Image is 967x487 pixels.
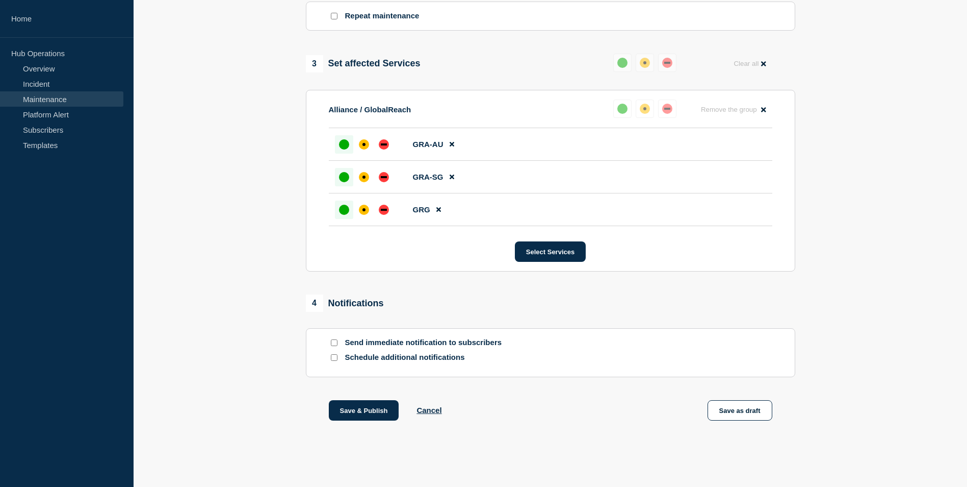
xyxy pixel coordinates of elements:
input: Send immediate notification to subscribers [331,339,337,346]
p: Repeat maintenance [345,11,420,21]
div: down [662,58,672,68]
button: Clear all [727,54,772,74]
span: 4 [306,295,323,312]
p: Send immediate notification to subscribers [345,338,508,348]
button: down [658,54,676,72]
input: Schedule additional notifications [331,354,337,361]
div: affected [359,172,369,182]
div: down [379,205,389,215]
button: Save as draft [708,400,772,421]
button: up [613,54,632,72]
button: up [613,100,632,118]
input: Repeat maintenance [331,13,337,19]
span: 3 [306,55,323,72]
div: down [379,139,389,150]
button: affected [636,100,654,118]
span: GRA-AU [413,140,443,149]
div: down [662,104,672,114]
div: affected [359,139,369,150]
button: Cancel [416,406,441,415]
div: affected [640,104,650,114]
p: Schedule additional notifications [345,353,508,362]
div: affected [359,205,369,215]
span: Remove the group [701,106,757,113]
div: up [339,205,349,215]
div: Set affected Services [306,55,421,72]
button: Save & Publish [329,400,399,421]
button: affected [636,54,654,72]
div: up [339,139,349,150]
button: Select Services [515,241,586,262]
div: up [617,104,628,114]
div: Notifications [306,295,384,312]
div: down [379,172,389,182]
div: affected [640,58,650,68]
button: Remove the group [695,100,772,119]
button: down [658,100,676,118]
p: Alliance / GlobalReach [329,105,411,114]
div: up [339,172,349,182]
span: GRA-SG [413,173,443,181]
div: up [617,58,628,68]
span: GRG [413,205,430,214]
